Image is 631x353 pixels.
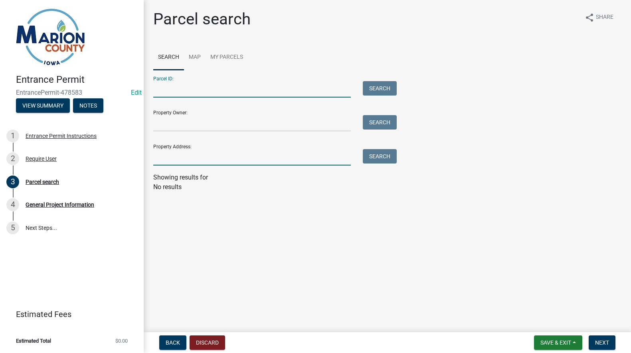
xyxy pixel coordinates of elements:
button: Search [363,115,397,130]
button: Save & Exit [534,335,582,350]
div: 1 [6,130,19,142]
div: General Project Information [26,202,94,207]
span: Share [596,13,613,22]
a: Search [153,45,184,70]
img: Marion County, Iowa [16,8,85,66]
button: Search [363,81,397,96]
button: Notes [73,98,103,113]
button: Next [589,335,615,350]
span: Next [595,339,609,346]
div: Showing results for [153,173,621,182]
wm-modal-confirm: Notes [73,103,103,109]
wm-modal-confirm: Summary [16,103,70,109]
h4: Entrance Permit [16,74,137,86]
wm-modal-confirm: Edit Application Number [131,89,142,96]
a: Estimated Fees [6,306,131,322]
div: 4 [6,198,19,211]
a: Edit [131,89,142,96]
div: Parcel search [26,179,59,185]
div: 5 [6,221,19,234]
a: My Parcels [206,45,248,70]
button: Discard [190,335,225,350]
button: Search [363,149,397,164]
h1: Parcel search [153,10,251,29]
span: Estimated Total [16,338,51,343]
button: Back [159,335,186,350]
span: Back [166,339,180,346]
div: Entrance Permit Instructions [26,133,97,139]
div: 2 [6,152,19,165]
i: share [585,13,594,22]
button: shareShare [578,10,620,25]
span: EntrancePermit-478583 [16,89,128,96]
a: Map [184,45,206,70]
span: Save & Exit [540,339,571,346]
span: $0.00 [115,338,128,343]
button: View Summary [16,98,70,113]
div: 3 [6,176,19,188]
p: No results [153,182,621,192]
div: Require User [26,156,57,162]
